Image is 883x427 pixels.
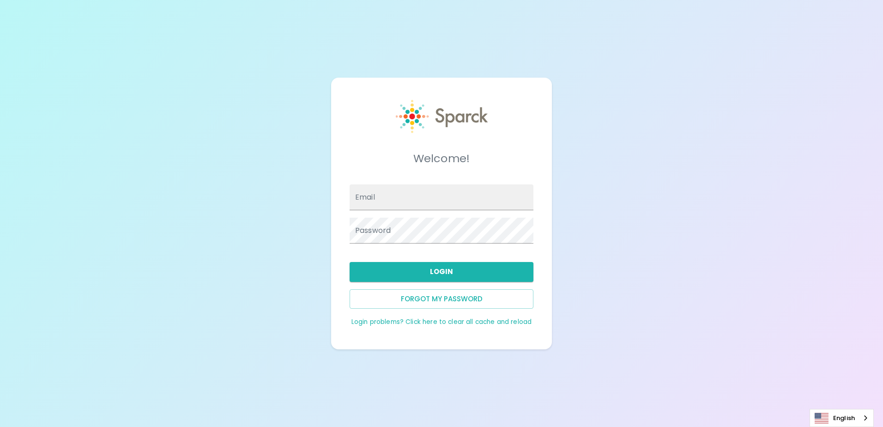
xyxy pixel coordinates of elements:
[396,100,488,133] img: Sparck logo
[351,317,532,326] a: Login problems? Click here to clear all cache and reload
[350,289,533,309] button: Forgot my password
[810,409,874,427] div: Language
[810,409,874,427] aside: Language selected: English
[350,262,533,281] button: Login
[810,409,873,427] a: English
[350,151,533,166] h5: Welcome!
